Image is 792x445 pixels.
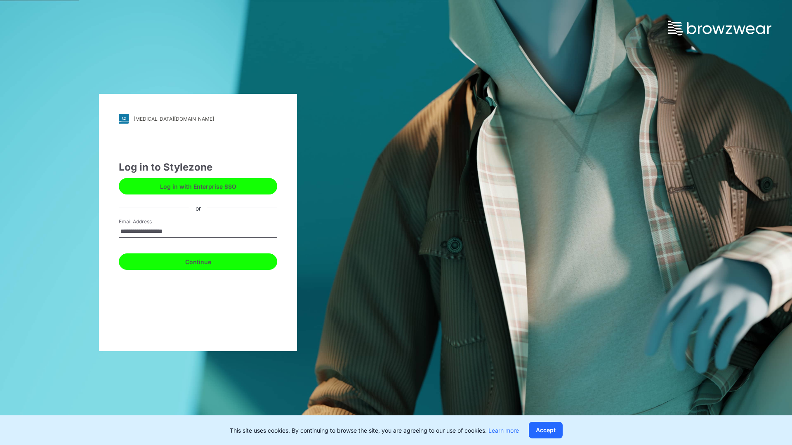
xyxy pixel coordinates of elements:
div: [MEDICAL_DATA][DOMAIN_NAME] [134,116,214,122]
button: Log in with Enterprise SSO [119,178,277,194]
div: Log in to Stylezone [119,160,277,175]
p: This site uses cookies. By continuing to browse the site, you are agreeing to our use of cookies. [230,426,519,435]
label: Email Address [119,218,177,225]
img: svg+xml;base64,PHN2ZyB3aWR0aD0iMjgiIGhlaWdodD0iMjgiIHZpZXdCb3g9IjAgMCAyOCAyOCIgZmlsbD0ibm9uZSIgeG... [119,114,129,124]
button: Continue [119,253,277,270]
img: browzwear-logo.73288ffb.svg [668,21,771,35]
div: or [189,204,207,212]
a: Learn more [488,427,519,434]
button: Accept [529,422,563,438]
a: [MEDICAL_DATA][DOMAIN_NAME] [119,114,277,124]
